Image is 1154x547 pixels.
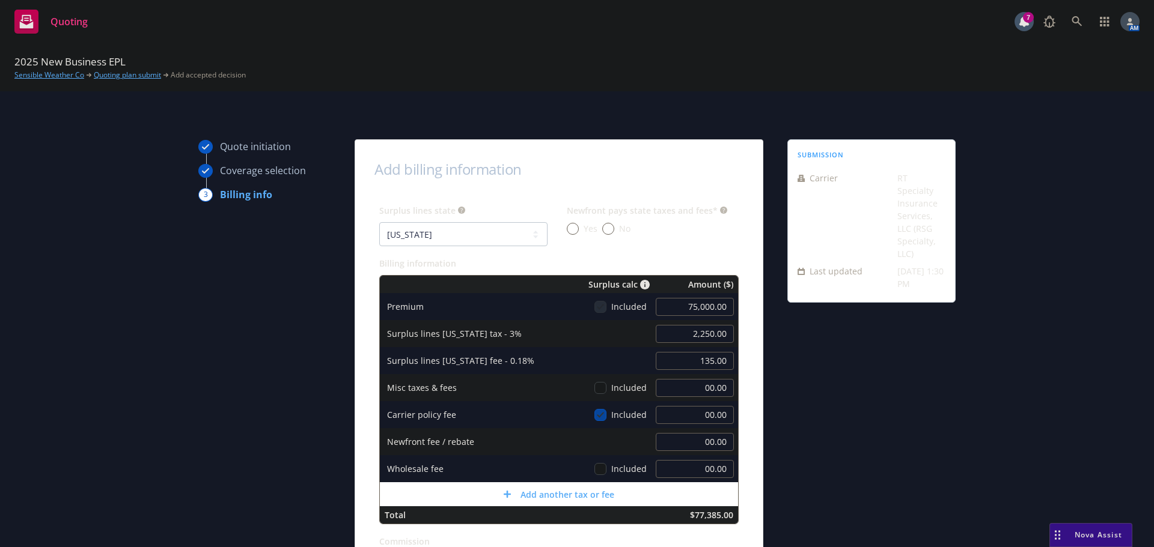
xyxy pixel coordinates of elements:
h1: Add billing information [374,159,522,179]
a: Sensible Weather Co [14,70,84,80]
span: Total [385,509,406,521]
span: $77,385.00 [690,509,733,521]
span: Yes [584,222,597,235]
span: Included [611,381,647,394]
span: Add another tax or fee [521,488,614,501]
input: No [602,223,614,235]
button: Add another tax or fee [380,482,738,506]
span: Carrier policy fee [387,409,456,420]
button: Nova Assist [1049,523,1132,547]
span: Billing information [379,258,456,269]
input: 0.00 [656,325,734,343]
span: Misc taxes & fees [387,382,457,393]
span: RT Specialty Insurance Services, LLC (RSG Specialty, LLC) [897,172,945,260]
span: Add accepted decision [171,70,246,80]
div: Quote initiation [220,139,291,154]
div: Drag to move [1050,524,1065,546]
span: Wholesale fee [387,463,444,474]
span: No [619,222,630,235]
a: Switch app [1093,10,1117,34]
input: 0.00 [656,460,734,478]
span: 2025 New Business EPL [14,54,126,70]
span: Newfront pays state taxes and fees* [567,205,718,216]
input: 0.00 [656,352,734,370]
span: Amount ($) [688,278,733,291]
span: Surplus lines state [379,205,456,216]
input: 0.00 [656,433,734,451]
span: Included [611,462,647,475]
div: 3 [198,188,213,202]
a: Quoting [10,5,93,38]
div: Coverage selection [220,163,306,178]
span: Surplus lines [US_STATE] tax - 3% [387,328,522,339]
input: 0.00 [656,406,734,424]
span: Included [611,408,647,421]
a: Search [1065,10,1089,34]
a: Report a Bug [1037,10,1061,34]
span: submission [798,150,844,160]
input: 0.00 [656,298,734,316]
span: Commission [379,536,430,547]
span: [DATE] 1:30 PM [897,265,945,290]
span: Carrier [810,172,838,184]
a: Quoting plan submit [94,70,161,80]
span: Nova Assist [1075,530,1122,540]
input: 0.00 [656,379,734,397]
div: Billing info [220,187,272,202]
input: Yes [567,223,579,235]
span: Premium [387,301,424,312]
span: Quoting [50,17,88,26]
span: Included [611,300,647,313]
span: Surplus lines [US_STATE] fee - 0.18% [387,355,534,366]
span: Last updated [810,265,862,277]
span: Newfront fee / rebate [387,436,474,447]
span: Surplus calc [588,278,638,291]
div: 7 [1023,12,1034,23]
